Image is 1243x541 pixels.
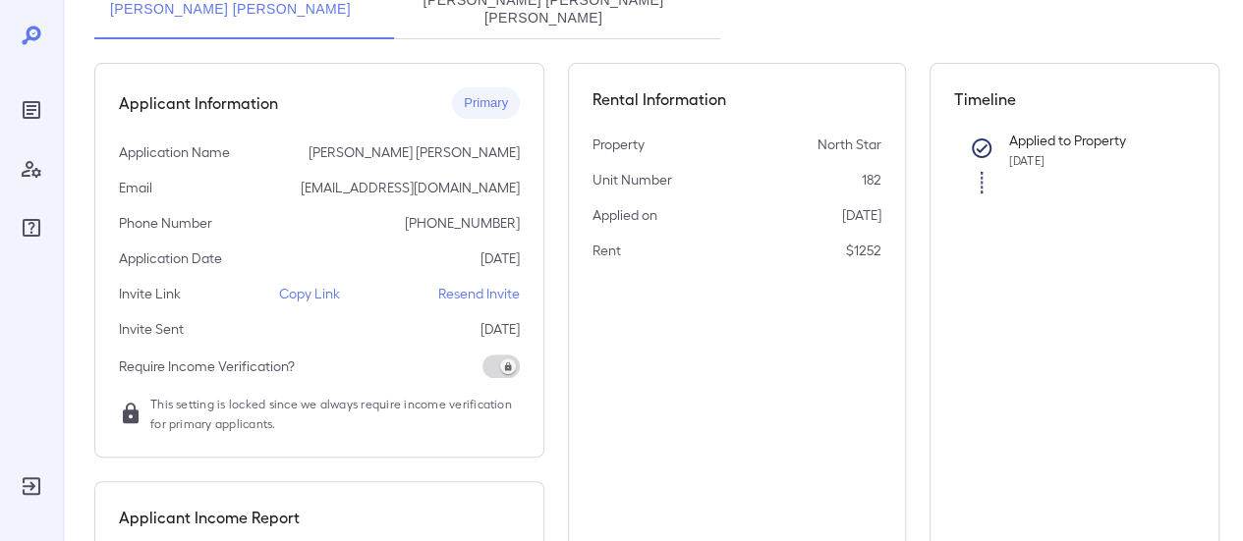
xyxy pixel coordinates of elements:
p: Copy Link [279,284,340,303]
span: Primary [452,94,520,113]
p: Application Name [119,142,230,162]
p: Unit Number [593,170,672,189]
p: Rent [593,241,621,260]
p: Application Date [119,248,222,268]
h5: Applicant Information [119,91,278,115]
h5: Applicant Income Report [119,506,300,529]
h5: Timeline [954,87,1196,111]
p: Phone Number [119,213,212,233]
span: [DATE] [1009,153,1045,167]
div: Log Out [16,470,47,502]
div: FAQ [16,212,47,243]
p: [PHONE_NUMBER] [405,213,520,233]
p: Invite Sent [119,319,184,339]
p: [EMAIL_ADDRESS][DOMAIN_NAME] [301,178,520,197]
p: Require Income Verification? [119,356,295,376]
p: Invite Link [119,284,181,303]
p: [DATE] [480,319,520,339]
p: $1252 [846,241,881,260]
h5: Rental Information [593,87,881,111]
p: Property [593,135,645,154]
div: Reports [16,94,47,126]
p: [DATE] [480,248,520,268]
p: 182 [862,170,881,189]
p: Applied on [593,205,657,225]
p: Email [119,178,152,197]
p: Applied to Property [1009,131,1164,150]
span: This setting is locked since we always require income verification for primary applicants. [150,394,520,433]
p: [PERSON_NAME] [PERSON_NAME] [309,142,520,162]
div: Manage Users [16,153,47,185]
p: [DATE] [842,205,881,225]
p: Resend Invite [438,284,520,303]
p: North Star [818,135,881,154]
